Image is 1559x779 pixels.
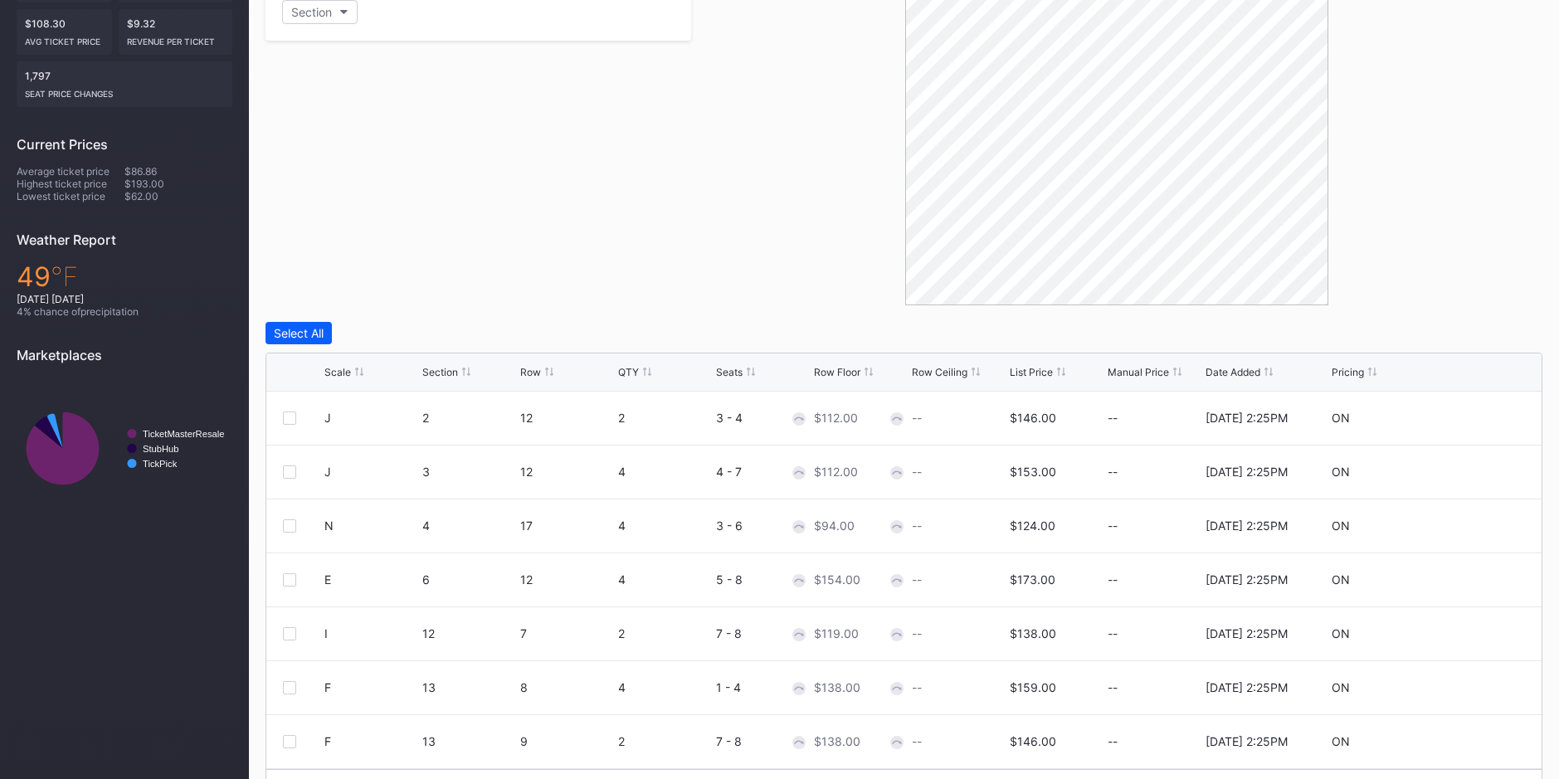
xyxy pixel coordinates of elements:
[520,734,614,748] div: 9
[324,572,331,587] div: E
[422,734,516,748] div: 13
[1010,572,1055,587] div: $173.00
[618,366,639,378] div: QTY
[912,572,922,587] div: --
[17,9,112,55] div: $108.30
[1332,366,1364,378] div: Pricing
[1108,572,1201,587] div: --
[1332,572,1350,587] div: ON
[324,366,351,378] div: Scale
[1010,734,1056,748] div: $146.00
[520,366,541,378] div: Row
[25,30,104,46] div: Avg ticket price
[422,366,458,378] div: Section
[1206,572,1288,587] div: [DATE] 2:25PM
[1332,626,1350,640] div: ON
[716,626,810,640] div: 7 - 8
[17,347,232,363] div: Marketplaces
[912,366,967,378] div: Row Ceiling
[422,465,516,479] div: 3
[1108,519,1201,533] div: --
[1108,680,1201,694] div: --
[1332,411,1350,425] div: ON
[912,465,922,479] div: --
[520,572,614,587] div: 12
[1206,465,1288,479] div: [DATE] 2:25PM
[266,322,332,344] button: Select All
[1108,465,1201,479] div: --
[618,626,712,640] div: 2
[814,519,855,533] div: $94.00
[1332,519,1350,533] div: ON
[17,305,232,318] div: 4 % chance of precipitation
[422,626,516,640] div: 12
[291,5,332,19] div: Section
[422,572,516,587] div: 6
[324,411,331,425] div: J
[618,465,712,479] div: 4
[520,411,614,425] div: 12
[716,734,810,748] div: 7 - 8
[17,293,232,305] div: [DATE] [DATE]
[17,61,232,107] div: 1,797
[1010,465,1056,479] div: $153.00
[1010,519,1055,533] div: $124.00
[324,626,328,640] div: I
[814,680,860,694] div: $138.00
[1206,734,1288,748] div: [DATE] 2:25PM
[1010,626,1056,640] div: $138.00
[17,190,124,202] div: Lowest ticket price
[618,411,712,425] div: 2
[1108,366,1169,378] div: Manual Price
[324,465,331,479] div: J
[119,9,233,55] div: $9.32
[1206,411,1288,425] div: [DATE] 2:25PM
[124,165,232,178] div: $86.86
[1108,734,1201,748] div: --
[422,411,516,425] div: 2
[1206,626,1288,640] div: [DATE] 2:25PM
[814,465,858,479] div: $112.00
[716,465,810,479] div: 4 - 7
[1108,626,1201,640] div: --
[912,519,922,533] div: --
[1206,366,1260,378] div: Date Added
[814,411,858,425] div: $112.00
[520,519,614,533] div: 17
[912,626,922,640] div: --
[912,680,922,694] div: --
[1332,465,1350,479] div: ON
[324,519,334,533] div: N
[618,519,712,533] div: 4
[124,190,232,202] div: $62.00
[17,376,232,521] svg: Chart title
[618,734,712,748] div: 2
[716,411,810,425] div: 3 - 4
[17,165,124,178] div: Average ticket price
[912,411,922,425] div: --
[17,231,232,248] div: Weather Report
[127,30,225,46] div: Revenue per ticket
[274,326,324,340] div: Select All
[716,366,743,378] div: Seats
[716,572,810,587] div: 5 - 8
[17,136,232,153] div: Current Prices
[520,465,614,479] div: 12
[716,519,810,533] div: 3 - 6
[814,626,859,640] div: $119.00
[124,178,232,190] div: $193.00
[1010,680,1056,694] div: $159.00
[422,519,516,533] div: 4
[1332,734,1350,748] div: ON
[1010,366,1053,378] div: List Price
[25,82,224,99] div: seat price changes
[814,572,860,587] div: $154.00
[1010,411,1056,425] div: $146.00
[1108,411,1201,425] div: --
[912,734,922,748] div: --
[422,680,516,694] div: 13
[1332,680,1350,694] div: ON
[17,260,232,293] div: 49
[51,260,78,293] span: ℉
[716,680,810,694] div: 1 - 4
